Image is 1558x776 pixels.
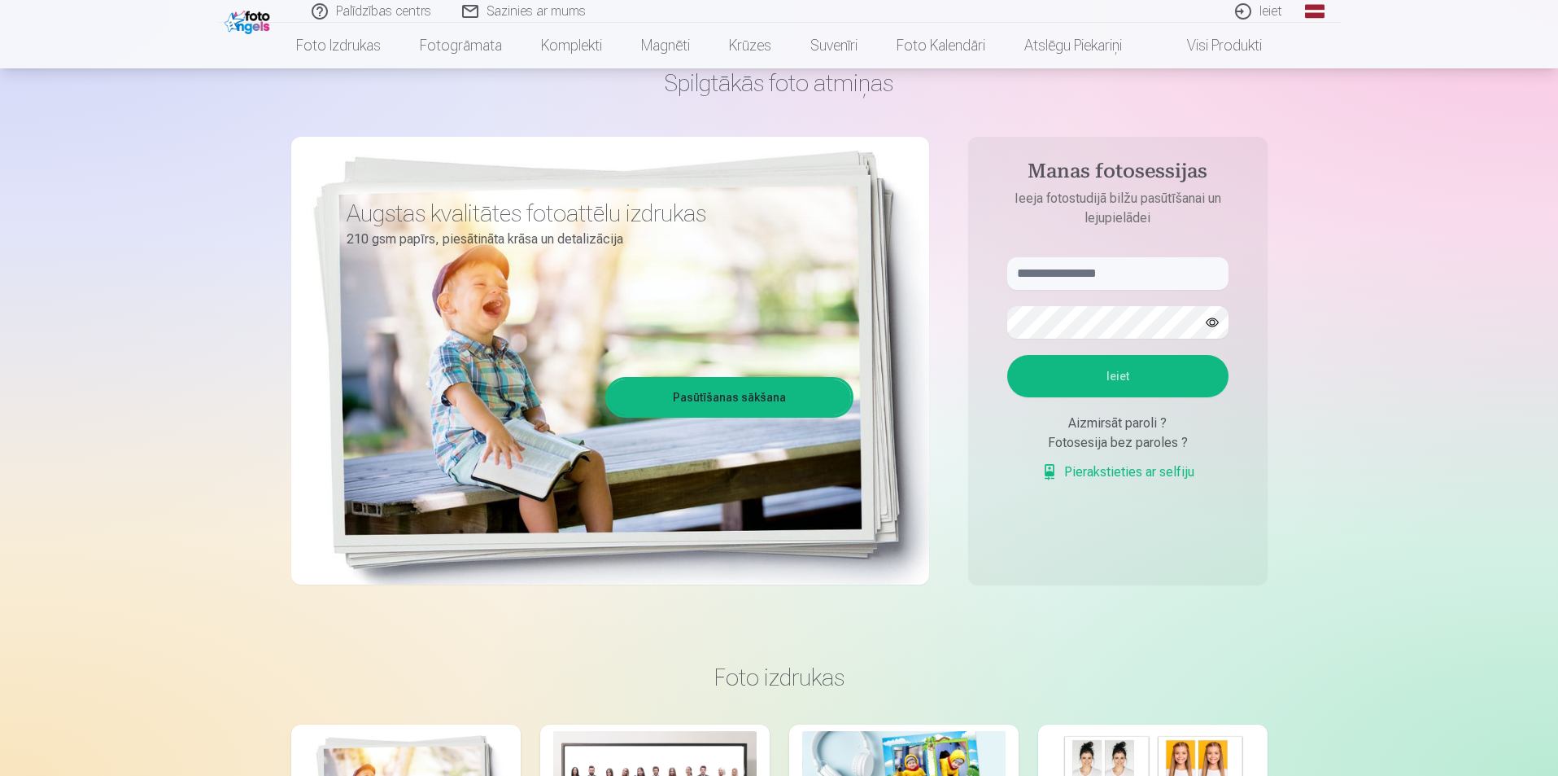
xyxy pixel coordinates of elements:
[400,23,522,68] a: Fotogrāmata
[1041,463,1194,482] a: Pierakstieties ar selfiju
[791,23,877,68] a: Suvenīri
[347,228,841,251] p: 210 gsm papīrs, piesātināta krāsa un detalizācija
[1007,433,1229,453] div: Fotosesija bez paroles ?
[1141,23,1281,68] a: Visi produkti
[291,68,1268,98] h1: Spilgtākās foto atmiņas
[1005,23,1141,68] a: Atslēgu piekariņi
[1007,355,1229,397] button: Ieiet
[304,663,1255,692] h3: Foto izdrukas
[277,23,400,68] a: Foto izdrukas
[1007,414,1229,433] div: Aizmirsāt paroli ?
[347,199,841,228] h3: Augstas kvalitātes fotoattēlu izdrukas
[709,23,791,68] a: Krūzes
[225,7,274,34] img: /fa1
[622,23,709,68] a: Magnēti
[877,23,1005,68] a: Foto kalendāri
[991,189,1245,228] p: Ieeja fotostudijā bilžu pasūtīšanai un lejupielādei
[522,23,622,68] a: Komplekti
[991,160,1245,189] h4: Manas fotosessijas
[608,379,851,415] a: Pasūtīšanas sākšana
